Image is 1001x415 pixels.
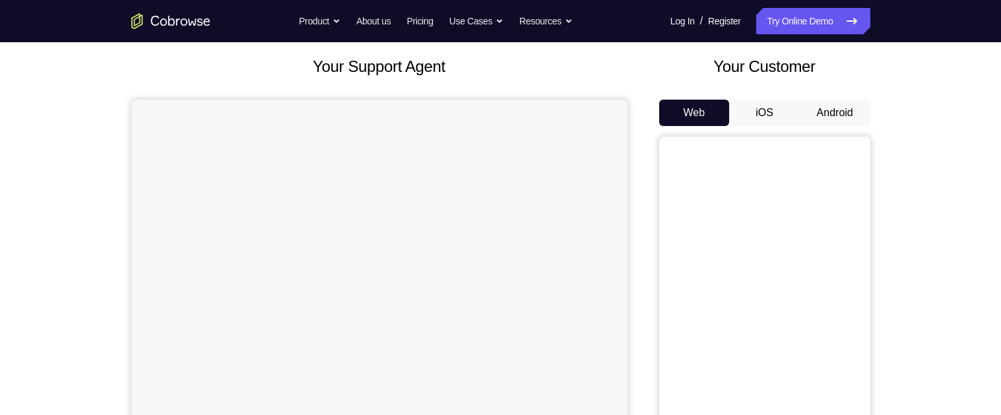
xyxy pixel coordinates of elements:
h2: Your Customer [659,55,870,79]
a: Pricing [406,8,433,34]
button: Use Cases [449,8,503,34]
button: Resources [519,8,573,34]
a: Go to the home page [131,13,210,29]
button: Android [800,100,870,126]
a: Register [708,8,740,34]
button: Product [299,8,340,34]
button: Web [659,100,730,126]
span: / [700,13,703,29]
h2: Your Support Agent [131,55,628,79]
a: Log In [670,8,695,34]
a: Try Online Demo [756,8,870,34]
button: iOS [729,100,800,126]
a: About us [356,8,391,34]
